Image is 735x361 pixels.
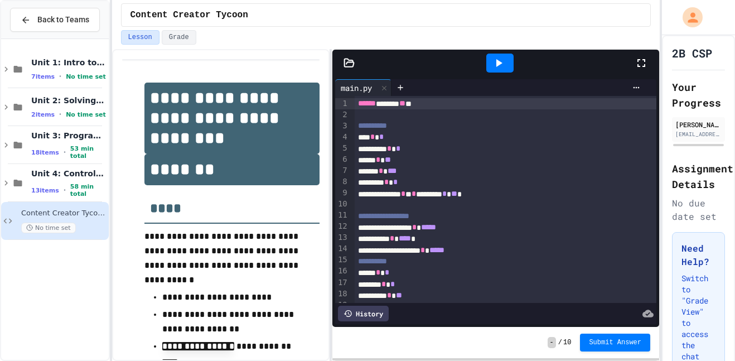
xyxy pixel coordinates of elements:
[121,30,159,45] button: Lesson
[688,316,724,350] iframe: chat widget
[589,338,641,347] span: Submit Answer
[681,242,715,268] h3: Need Help?
[21,223,76,233] span: No time set
[335,300,349,311] div: 19
[335,82,378,94] div: main.py
[31,131,107,141] span: Unit 3: Programming with Python
[672,79,725,110] h2: Your Progress
[21,209,107,218] span: Content Creator Tycoon
[335,79,391,96] div: main.py
[675,119,722,129] div: [PERSON_NAME]
[31,95,107,105] span: Unit 2: Solving Problems in Computer Science
[335,243,349,254] div: 14
[335,254,349,266] div: 15
[66,73,106,80] span: No time set
[59,110,61,119] span: •
[335,121,349,132] div: 3
[335,232,349,243] div: 13
[675,130,722,138] div: [EMAIL_ADDRESS][DOMAIN_NAME]
[70,145,107,160] span: 53 min total
[338,306,389,321] div: History
[671,4,705,30] div: My Account
[335,132,349,143] div: 4
[548,337,556,348] span: -
[335,288,349,300] div: 18
[672,45,712,61] h1: 2B CSP
[563,338,571,347] span: 10
[59,72,61,81] span: •
[31,149,59,156] span: 18 items
[70,183,107,198] span: 58 min total
[335,187,349,199] div: 9
[335,199,349,210] div: 10
[335,98,349,109] div: 1
[672,161,725,192] h2: Assignment Details
[642,268,724,315] iframe: chat widget
[31,57,107,68] span: Unit 1: Intro to Computer Science
[64,186,66,195] span: •
[335,266,349,277] div: 16
[335,176,349,187] div: 8
[37,14,89,26] span: Back to Teams
[10,8,100,32] button: Back to Teams
[335,277,349,288] div: 17
[162,30,196,45] button: Grade
[335,154,349,165] div: 6
[580,334,650,352] button: Submit Answer
[672,196,725,223] div: No due date set
[31,111,55,118] span: 2 items
[31,169,107,179] span: Unit 4: Control Structures
[130,8,248,22] span: Content Creator Tycoon
[558,338,562,347] span: /
[335,143,349,154] div: 5
[335,221,349,232] div: 12
[335,109,349,121] div: 2
[64,148,66,157] span: •
[66,111,106,118] span: No time set
[31,73,55,80] span: 7 items
[335,210,349,221] div: 11
[335,165,349,176] div: 7
[31,187,59,194] span: 13 items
